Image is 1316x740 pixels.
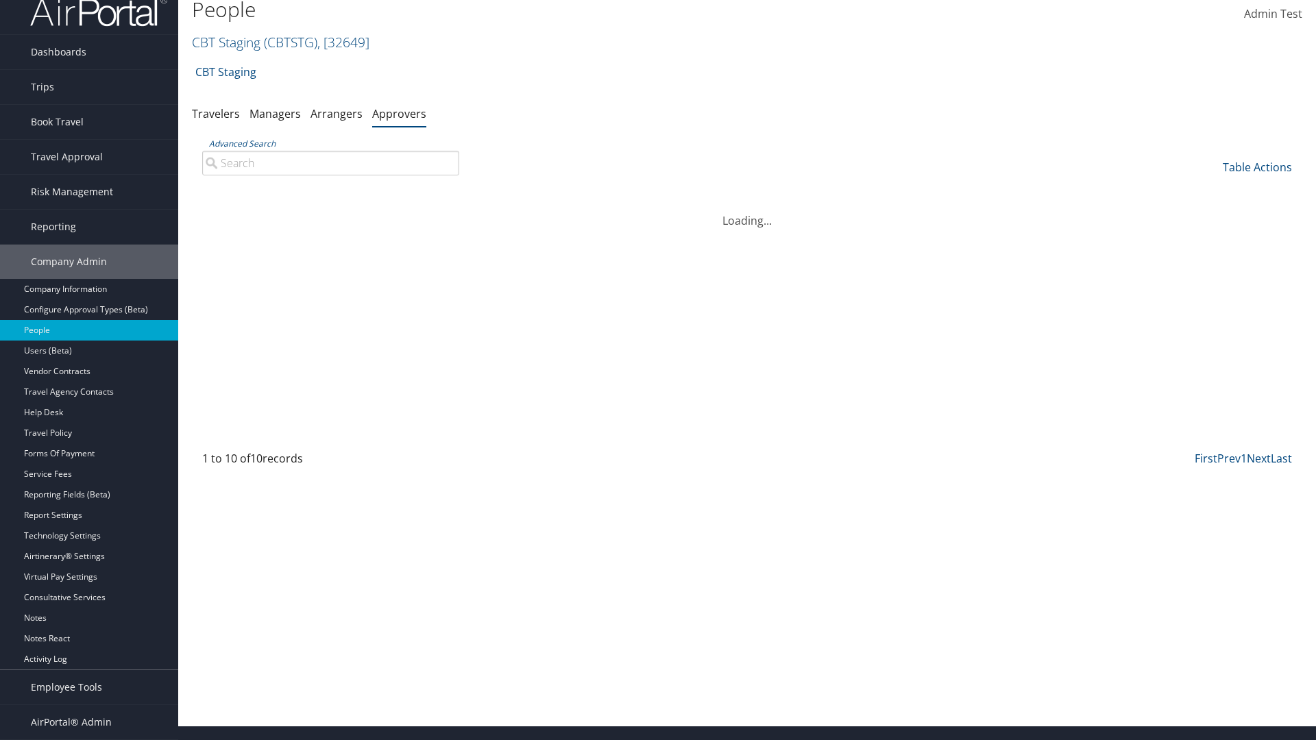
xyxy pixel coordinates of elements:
[31,70,54,104] span: Trips
[1247,451,1271,466] a: Next
[31,210,76,244] span: Reporting
[31,140,103,174] span: Travel Approval
[192,33,369,51] a: CBT Staging
[310,106,363,121] a: Arrangers
[1241,451,1247,466] a: 1
[317,33,369,51] span: , [ 32649 ]
[31,670,102,704] span: Employee Tools
[192,196,1302,229] div: Loading...
[31,175,113,209] span: Risk Management
[1217,451,1241,466] a: Prev
[1244,6,1302,21] span: Admin Test
[202,151,459,175] input: Advanced Search
[202,450,459,473] div: 1 to 10 of records
[31,35,86,69] span: Dashboards
[31,245,107,279] span: Company Admin
[195,58,256,86] a: CBT Staging
[31,105,84,139] span: Book Travel
[264,33,317,51] span: ( CBTSTG )
[250,451,263,466] span: 10
[31,705,112,739] span: AirPortal® Admin
[1195,451,1217,466] a: First
[192,106,240,121] a: Travelers
[249,106,301,121] a: Managers
[1223,160,1292,175] a: Table Actions
[1271,451,1292,466] a: Last
[372,106,426,121] a: Approvers
[209,138,276,149] a: Advanced Search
